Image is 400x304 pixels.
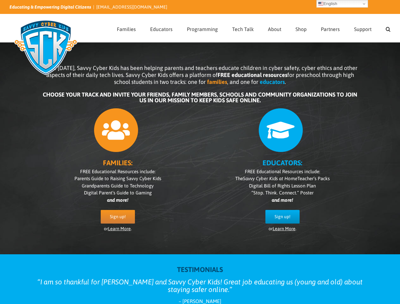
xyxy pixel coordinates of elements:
strong: TESTIMONIALS [177,265,223,274]
span: or . [104,226,132,231]
a: Sign up! [265,210,300,224]
span: Since [DATE], Savvy Cyber Kids has been helping parents and teachers educate children in cyber sa... [43,65,358,85]
b: CHOOSE YOUR TRACK AND INVITE YOUR FRIENDS, FAMILY MEMBERS, SCHOOLS AND COMMUNITY ORGANIZATIONS TO... [43,91,357,104]
span: . [285,79,286,85]
b: educators [260,79,285,85]
i: and more! [107,197,128,203]
span: Sign up! [110,214,126,219]
i: and more! [272,197,293,203]
a: Partners [321,14,340,42]
span: Sign up! [275,214,290,219]
a: Support [354,14,371,42]
span: Parents Guide to Raising Savvy Cyber Kids [74,176,161,181]
i: Educating & Empowering Digital Citizens [10,4,91,9]
span: Educators [150,27,173,32]
a: Learn More [273,226,295,231]
b: FREE educational resources [218,72,287,78]
a: Learn More [108,226,131,231]
span: Grandparents Guide to Technology [82,183,154,188]
span: Programming [187,27,218,32]
a: Sign up! [101,210,135,224]
span: FREE Educational Resources include: [80,169,156,174]
img: en [318,1,323,6]
span: Partners [321,27,340,32]
span: Support [354,27,371,32]
span: The Teacher’s Packs [235,176,330,181]
img: Savvy Cyber Kids Logo [10,16,82,79]
b: FAMILIES: [103,159,132,167]
b: families [207,79,227,85]
b: EDUCATORS: [263,159,302,167]
span: About [268,27,281,32]
span: Tech Talk [232,27,254,32]
a: About [268,14,281,42]
a: Families [117,14,136,42]
a: [EMAIL_ADDRESS][DOMAIN_NAME] [96,4,167,9]
blockquote: I am so thankful for [PERSON_NAME] and Savvy Cyber Kids! Great job educating us (young and old) a... [35,278,365,293]
nav: Main Menu [117,14,390,42]
span: Shop [295,27,307,32]
a: Search [386,14,390,42]
a: Tech Talk [232,14,254,42]
span: or . [269,226,296,231]
span: , and one for [227,79,258,85]
i: Savvy Cyber Kids at Home [243,176,297,181]
span: Families [117,27,136,32]
a: Educators [150,14,173,42]
span: “Stop. Think. Connect.” Poster [251,190,314,195]
span: [PERSON_NAME] [182,298,221,304]
a: Programming [187,14,218,42]
span: FREE Educational Resources include: [245,169,320,174]
a: Shop [295,14,307,42]
span: Digital Bill of Rights Lesson Plan [249,183,316,188]
span: Digital Parent’s Guide to Gaming [84,190,152,195]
